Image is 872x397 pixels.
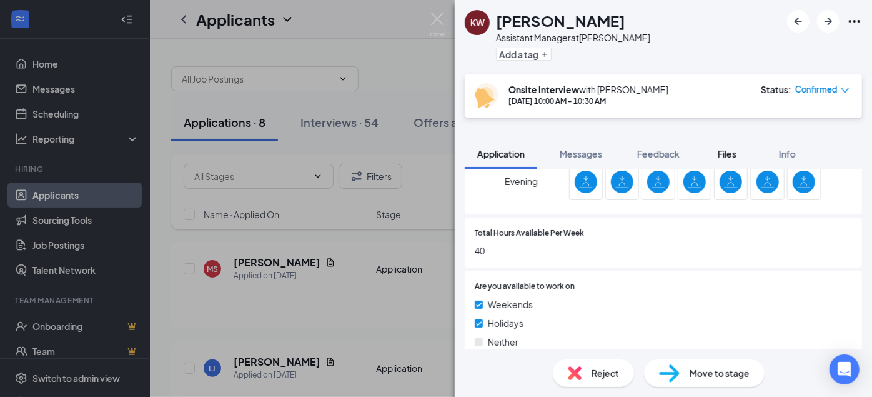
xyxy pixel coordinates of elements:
svg: Ellipses [847,14,862,29]
svg: ArrowRight [821,14,836,29]
div: [DATE] 10:00 AM - 10:30 AM [508,96,668,106]
div: Assistant Manager at [PERSON_NAME] [496,31,650,44]
span: Messages [560,148,602,159]
span: Weekends [488,298,533,311]
button: ArrowLeftNew [787,10,810,33]
span: Holidays [488,316,523,330]
span: Evening [505,170,538,193]
span: Reject [592,366,619,380]
h1: [PERSON_NAME] [496,10,625,31]
span: Application [477,148,525,159]
span: 40 [475,244,852,258]
button: PlusAdd a tag [496,48,552,61]
div: Status : [761,83,791,96]
span: Are you available to work on [475,281,575,293]
span: Files [718,148,736,159]
span: Feedback [637,148,680,159]
span: down [841,86,850,95]
span: Neither [488,335,518,349]
span: Confirmed [795,83,838,96]
svg: ArrowLeftNew [791,14,806,29]
b: Onsite Interview [508,84,579,95]
span: Move to stage [690,366,750,380]
span: Total Hours Available Per Week [475,228,584,239]
div: with [PERSON_NAME] [508,83,668,96]
svg: Plus [541,51,548,58]
div: Open Intercom Messenger [830,354,860,384]
div: KW [470,16,485,29]
span: Info [779,148,796,159]
button: ArrowRight [817,10,840,33]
